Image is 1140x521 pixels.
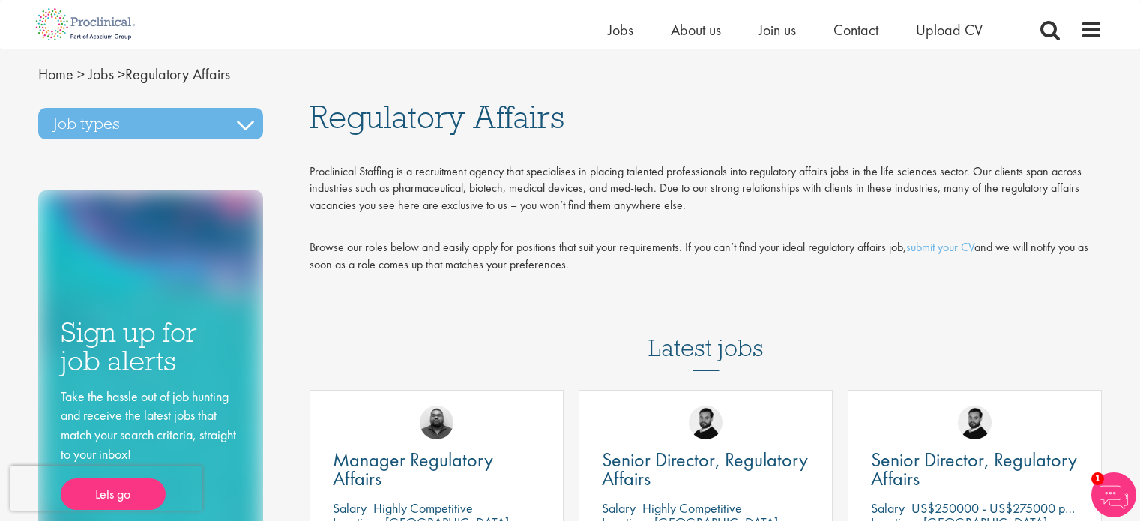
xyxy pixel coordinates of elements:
[61,387,241,511] div: Take the hassle out of job hunting and receive the latest jobs that match your search criteria, s...
[1091,472,1136,517] img: Chatbot
[38,64,73,84] a: breadcrumb link to Home
[310,163,1103,215] div: Proclinical Staffing is a recruitment agency that specialises in placing talented professionals i...
[88,64,114,84] a: breadcrumb link to Jobs
[871,499,905,517] span: Salary
[118,64,125,84] span: >
[602,451,809,488] a: Senior Director, Regulatory Affairs
[911,499,1112,517] p: US$250000 - US$275000 per annum
[871,447,1077,491] span: Senior Director, Regulatory Affairs
[310,97,564,137] span: Regulatory Affairs
[906,239,974,255] a: submit your CV
[38,64,230,84] span: Regulatory Affairs
[333,447,493,491] span: Manager Regulatory Affairs
[958,406,992,439] img: Nick Walker
[833,20,878,40] a: Contact
[916,20,983,40] a: Upload CV
[373,499,473,517] p: Highly Competitive
[689,406,723,439] img: Nick Walker
[333,499,367,517] span: Salary
[759,20,796,40] a: Join us
[310,239,1103,274] div: Browse our roles below and easily apply for positions that suit your requirements. If you can’t f...
[602,499,636,517] span: Salary
[61,318,241,376] h3: Sign up for job alerts
[871,451,1079,488] a: Senior Director, Regulatory Affairs
[608,20,633,40] a: Jobs
[38,108,263,139] h3: Job types
[642,499,742,517] p: Highly Competitive
[333,451,540,488] a: Manager Regulatory Affairs
[648,298,764,371] h3: Latest jobs
[602,447,808,491] span: Senior Director, Regulatory Affairs
[77,64,85,84] span: >
[420,406,453,439] img: Ashley Bennett
[671,20,721,40] a: About us
[1091,472,1104,485] span: 1
[10,466,202,511] iframe: reCAPTCHA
